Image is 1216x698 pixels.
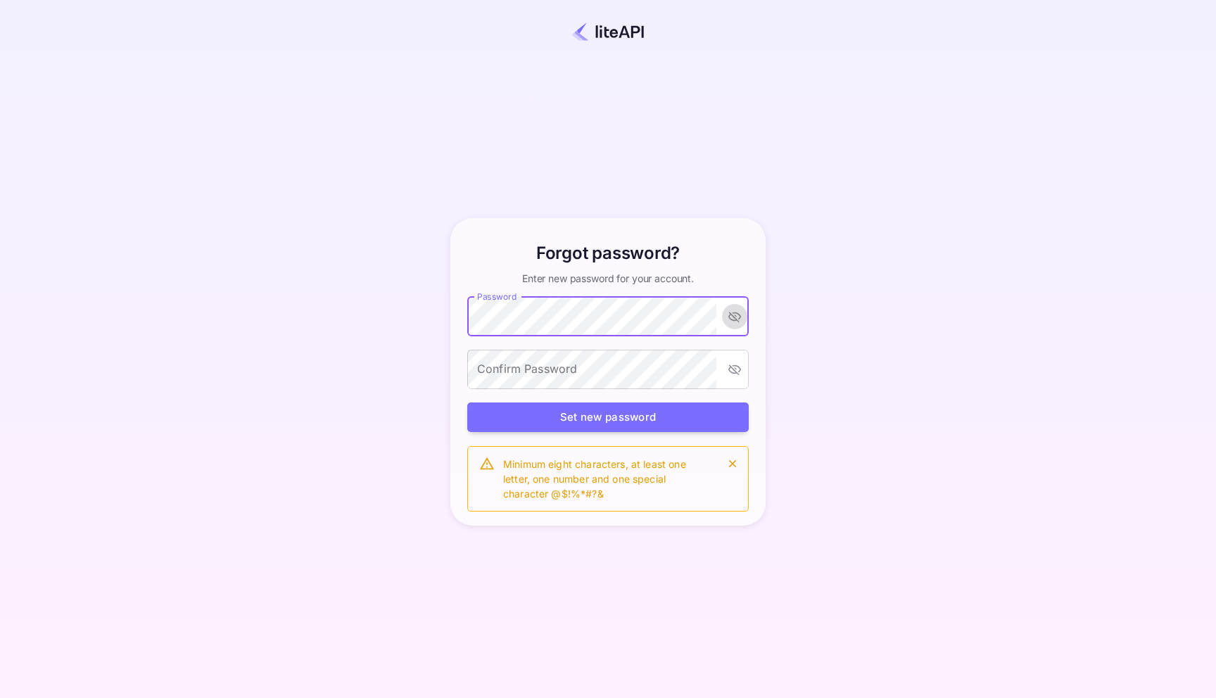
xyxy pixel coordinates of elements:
[722,357,747,382] button: toggle password visibility
[467,402,749,433] button: Set new password
[571,23,645,41] img: liteapi
[723,454,742,474] button: close
[477,291,517,303] label: Password
[522,272,694,286] p: Enter new password for your account.
[503,451,711,507] div: Minimum eight characters, at least one letter, one number and one special character @$!%*#?&
[722,304,747,329] button: toggle password visibility
[536,241,680,266] h6: Forgot password?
